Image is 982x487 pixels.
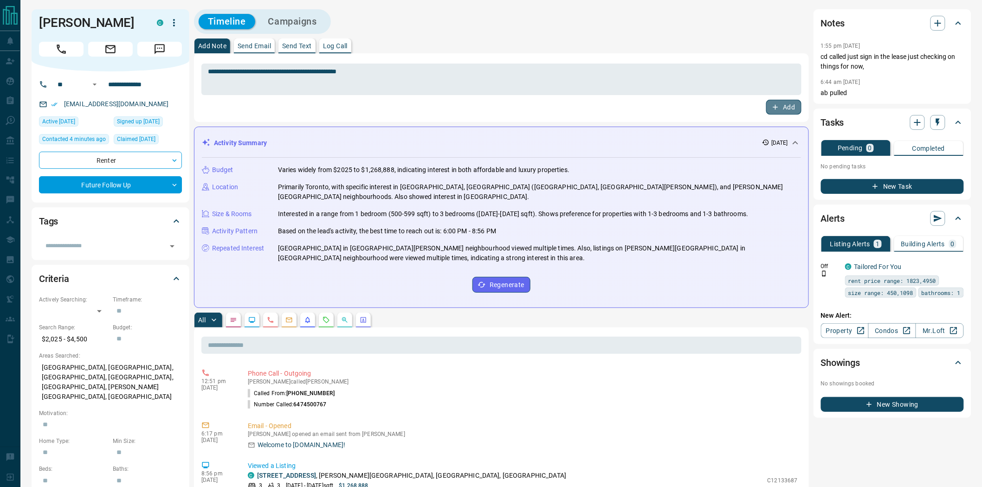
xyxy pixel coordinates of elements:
p: 6:17 pm [201,430,234,437]
p: Send Text [282,43,312,49]
svg: Email Verified [51,101,58,108]
p: Home Type: [39,437,108,445]
p: cd called just sign in the lease just checking on things for now, [821,52,964,71]
div: Alerts [821,207,964,230]
svg: Agent Actions [360,316,367,324]
div: Activity Summary[DATE] [202,135,801,152]
p: Location [212,182,238,192]
button: Regenerate [472,277,530,293]
h2: Tags [39,214,58,229]
p: Pending [838,145,863,151]
button: New Task [821,179,964,194]
p: Activity Summary [214,138,267,148]
span: Call [39,42,84,57]
div: condos.ca [248,472,254,479]
p: Baths: [113,465,182,473]
div: Mon Aug 18 2025 [39,134,109,147]
a: [EMAIL_ADDRESS][DOMAIN_NAME] [64,100,169,108]
p: [DATE] [771,139,788,147]
svg: Notes [230,316,237,324]
span: Claimed [DATE] [117,135,155,144]
p: Called From: [248,389,335,397]
p: Varies widely from $2025 to $1,268,888, indicating interest in both affordable and luxury propert... [278,165,569,175]
p: Size & Rooms [212,209,252,219]
p: Budget [212,165,233,175]
a: Mr.Loft [916,323,963,338]
p: $2,025 - $4,500 [39,332,108,347]
svg: Emails [285,316,293,324]
button: Campaigns [259,14,326,29]
p: [GEOGRAPHIC_DATA], [GEOGRAPHIC_DATA], [GEOGRAPHIC_DATA], [GEOGRAPHIC_DATA], [GEOGRAPHIC_DATA], [P... [39,360,182,404]
svg: Opportunities [341,316,349,324]
button: Open [166,240,179,253]
p: Building Alerts [901,241,945,247]
p: Number Called: [248,400,327,409]
p: 0 [951,241,955,247]
p: Viewed a Listing [248,461,798,471]
h2: Notes [821,16,845,31]
p: , [PERSON_NAME][GEOGRAPHIC_DATA], [GEOGRAPHIC_DATA], [GEOGRAPHIC_DATA] [257,471,566,481]
h2: Tasks [821,115,844,130]
p: Email - Opened [248,421,798,431]
p: Areas Searched: [39,352,182,360]
svg: Calls [267,316,274,324]
span: rent price range: 1823,4950 [848,276,936,285]
span: size range: 450,1098 [848,288,913,297]
span: [PHONE_NUMBER] [286,390,335,397]
span: bathrooms: 1 [922,288,961,297]
p: Min Size: [113,437,182,445]
button: New Showing [821,397,964,412]
div: Future Follow Up [39,176,182,193]
p: Beds: [39,465,108,473]
p: ab pulled [821,88,964,98]
p: Motivation: [39,409,182,417]
p: [DATE] [201,437,234,443]
p: [DATE] [201,477,234,483]
a: [STREET_ADDRESS] [257,472,316,479]
p: No showings booked [821,379,964,388]
div: Renter [39,152,182,169]
button: Open [89,79,100,90]
svg: Lead Browsing Activity [248,316,256,324]
p: Based on the lead's activity, the best time to reach out is: 6:00 PM - 8:56 PM [278,226,496,236]
p: Primarily Toronto, with specific interest in [GEOGRAPHIC_DATA], [GEOGRAPHIC_DATA] ([GEOGRAPHIC_DA... [278,182,801,202]
svg: Listing Alerts [304,316,311,324]
p: No pending tasks [821,160,964,173]
div: Showings [821,352,964,374]
p: Activity Pattern [212,226,258,236]
p: Add Note [198,43,226,49]
svg: Push Notification Only [821,270,827,277]
div: Notes [821,12,964,34]
svg: Requests [323,316,330,324]
h2: Showings [821,355,860,370]
p: Completed [912,145,945,152]
p: Budget: [113,323,182,332]
p: [GEOGRAPHIC_DATA] in [GEOGRAPHIC_DATA][PERSON_NAME] neighbourhood viewed multiple times. Also, li... [278,243,801,263]
span: Message [137,42,182,57]
p: New Alert: [821,311,964,320]
p: Search Range: [39,323,108,332]
p: 1 [876,241,879,247]
div: Sun May 18 2025 [114,134,182,147]
p: Phone Call - Outgoing [248,369,798,378]
button: Add [766,100,801,115]
p: Repeated Interest [212,243,264,253]
p: Log Call [323,43,348,49]
p: C12133687 [768,476,798,485]
p: [PERSON_NAME] opened an email sent from [PERSON_NAME] [248,431,798,437]
div: Thu Jul 31 2025 [39,116,109,129]
p: Timeframe: [113,295,182,304]
div: Criteria [39,268,182,290]
p: 8:56 pm [201,470,234,477]
p: Welcome to [DOMAIN_NAME]! [258,440,345,450]
p: 6:44 am [DATE] [821,79,860,85]
span: Contacted 4 minutes ago [42,135,106,144]
p: Interested in a range from 1 bedroom (500-599 sqft) to 3 bedrooms ([DATE]-[DATE] sqft). Shows pre... [278,209,749,219]
h2: Criteria [39,271,69,286]
span: Active [DATE] [42,117,75,126]
div: Tags [39,210,182,232]
a: Property [821,323,869,338]
span: Signed up [DATE] [117,117,160,126]
p: [DATE] [201,384,234,391]
span: 6474500767 [294,401,327,408]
